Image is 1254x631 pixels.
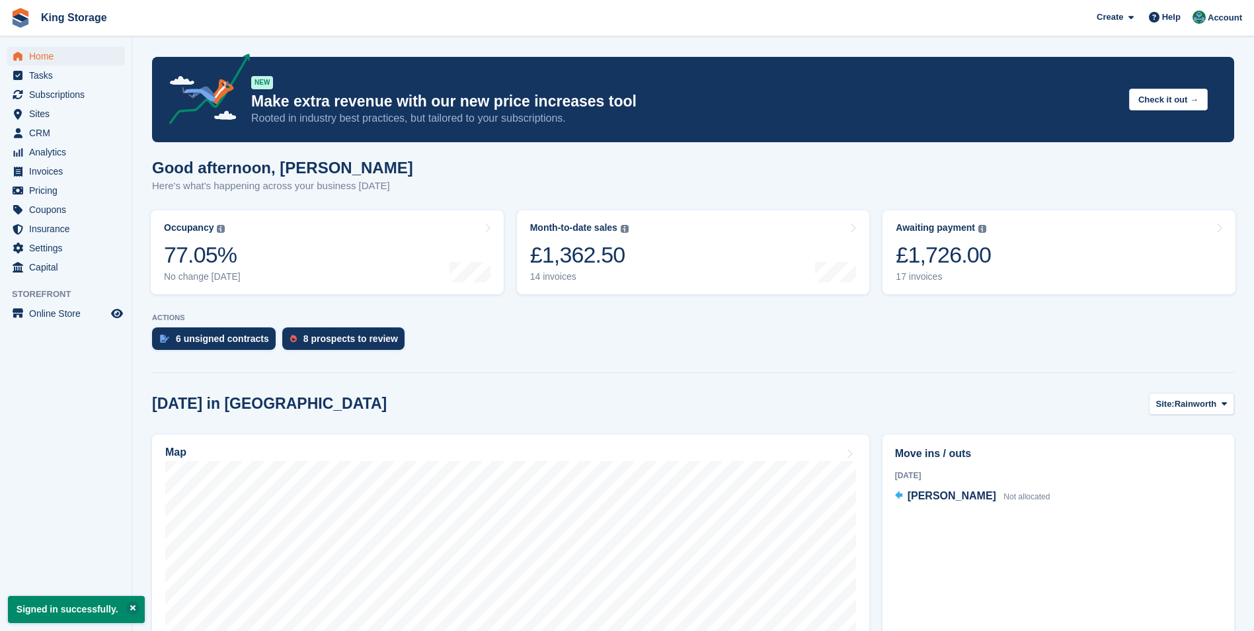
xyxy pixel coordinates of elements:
[895,488,1050,505] a: [PERSON_NAME] Not allocated
[896,222,975,233] div: Awaiting payment
[164,241,241,269] div: 77.05%
[29,47,108,65] span: Home
[895,470,1222,482] div: [DATE]
[7,181,125,200] a: menu
[152,159,413,177] h1: Good afternoon, [PERSON_NAME]
[1175,398,1217,411] span: Rainworth
[978,225,986,233] img: icon-info-grey-7440780725fd019a000dd9b08b2336e03edf1995a4989e88bcd33f0948082b44.svg
[158,54,251,129] img: price-adjustments-announcement-icon-8257ccfd72463d97f412b2fc003d46551f7dbcb40ab6d574587a9cd5c0d94...
[530,222,617,233] div: Month-to-date sales
[29,200,108,219] span: Coupons
[29,258,108,276] span: Capital
[29,143,108,161] span: Analytics
[1162,11,1181,24] span: Help
[29,105,108,123] span: Sites
[109,306,125,321] a: Preview store
[7,85,125,104] a: menu
[7,220,125,238] a: menu
[882,210,1235,294] a: Awaiting payment £1,726.00 17 invoices
[251,111,1118,126] p: Rooted in industry best practices, but tailored to your subscriptions.
[251,76,273,89] div: NEW
[1208,11,1242,24] span: Account
[7,239,125,257] a: menu
[176,333,269,344] div: 6 unsigned contracts
[7,47,125,65] a: menu
[29,239,108,257] span: Settings
[165,446,186,458] h2: Map
[7,143,125,161] a: menu
[896,241,991,269] div: £1,726.00
[530,241,629,269] div: £1,362.50
[908,490,996,501] span: [PERSON_NAME]
[164,271,241,282] div: No change [DATE]
[12,288,132,301] span: Storefront
[29,66,108,85] span: Tasks
[7,105,125,123] a: menu
[152,179,413,194] p: Here's what's happening across your business [DATE]
[29,220,108,238] span: Insurance
[282,327,411,357] a: 8 prospects to review
[160,335,169,343] img: contract_signature_icon-13c848040528278c33f63329250d36e43548de30e8caae1d1a13099fd9432cc5.svg
[11,8,30,28] img: stora-icon-8386f47178a22dfd0bd8f6a31ec36ba5ce8667c1dd55bd0f319d3a0aa187defe.svg
[29,181,108,200] span: Pricing
[1149,393,1234,415] button: Site: Rainworth
[896,271,991,282] div: 17 invoices
[530,271,629,282] div: 14 invoices
[303,333,398,344] div: 8 prospects to review
[290,335,297,343] img: prospect-51fa495bee0391a8d652442698ab0144808aea92771e9ea1ae160a38d050c398.svg
[29,85,108,104] span: Subscriptions
[152,395,387,413] h2: [DATE] in [GEOGRAPHIC_DATA]
[7,162,125,181] a: menu
[7,258,125,276] a: menu
[36,7,112,28] a: King Storage
[7,66,125,85] a: menu
[164,222,214,233] div: Occupancy
[29,162,108,181] span: Invoices
[621,225,629,233] img: icon-info-grey-7440780725fd019a000dd9b08b2336e03edf1995a4989e88bcd33f0948082b44.svg
[152,314,1234,322] p: ACTIONS
[517,210,870,294] a: Month-to-date sales £1,362.50 14 invoices
[1129,89,1208,110] button: Check it out →
[1003,492,1050,501] span: Not allocated
[7,304,125,323] a: menu
[895,446,1222,462] h2: Move ins / outs
[7,124,125,142] a: menu
[152,327,282,357] a: 6 unsigned contracts
[1156,398,1175,411] span: Site:
[1097,11,1123,24] span: Create
[29,124,108,142] span: CRM
[8,596,145,623] p: Signed in successfully.
[1193,11,1206,24] img: John King
[151,210,504,294] a: Occupancy 77.05% No change [DATE]
[251,92,1118,111] p: Make extra revenue with our new price increases tool
[7,200,125,219] a: menu
[217,225,225,233] img: icon-info-grey-7440780725fd019a000dd9b08b2336e03edf1995a4989e88bcd33f0948082b44.svg
[29,304,108,323] span: Online Store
